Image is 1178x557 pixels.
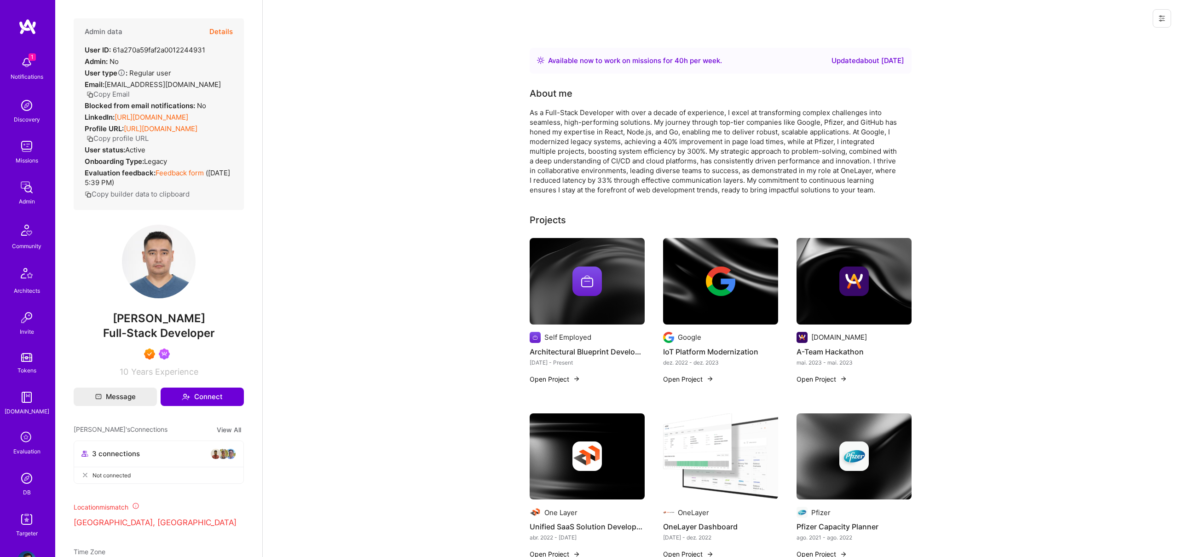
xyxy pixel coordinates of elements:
img: Skill Targeter [17,510,36,528]
span: legacy [144,157,167,166]
h4: Unified SaaS Solution Development [530,521,645,533]
div: Evaluation [13,447,40,456]
div: Regular user [85,68,171,78]
button: Copy builder data to clipboard [85,189,190,199]
strong: Email: [85,80,104,89]
img: Admin Search [17,469,36,487]
img: Been on Mission [159,348,170,360]
h4: Admin data [85,28,122,36]
img: Company logo [530,332,541,343]
img: arrow-right [840,375,847,383]
h4: IoT Platform Modernization [663,346,778,358]
strong: User type : [85,69,127,77]
div: Notifications [11,72,43,81]
h4: OneLayer Dashboard [663,521,778,533]
button: Copy Email [87,89,130,99]
strong: Admin: [85,57,108,66]
span: 1 [29,53,36,61]
img: Architects [16,264,38,286]
button: Message [74,388,157,406]
div: dez. 2022 - dez. 2023 [663,358,778,367]
img: Company logo [572,267,602,296]
img: Company logo [797,332,808,343]
h4: Architectural Blueprint Development [530,346,645,358]
div: Tokens [17,366,36,375]
span: Time Zone [74,548,105,556]
span: [PERSON_NAME]'s Connections [74,424,167,435]
i: icon Collaborator [81,450,88,457]
span: Not connected [92,470,131,480]
strong: Onboarding Type: [85,157,144,166]
strong: User status: [85,145,125,154]
div: mai. 2023 - mai. 2023 [797,358,912,367]
img: logo [18,18,37,35]
div: Self Employed [544,332,591,342]
span: [PERSON_NAME] [74,312,244,325]
div: Missions [16,156,38,165]
img: bell [17,53,36,72]
h4: Pfizer Capacity Planner [797,521,912,533]
img: avatar [218,448,229,459]
button: Copy profile URL [87,133,149,143]
img: Company logo [572,441,602,471]
div: Admin [19,197,35,206]
img: avatar [210,448,221,459]
div: Pfizer [811,508,831,517]
i: icon Mail [95,394,102,400]
img: Company logo [797,507,808,518]
div: Architects [14,286,40,296]
div: OneLayer [678,508,709,517]
span: Years Experience [131,367,198,377]
i: icon SelectionTeam [18,429,35,447]
div: Google [678,332,701,342]
strong: Evaluation feedback: [85,168,156,177]
span: 40 [675,56,684,65]
img: cover [797,413,912,500]
i: icon Copy [85,191,92,198]
div: About me [530,87,572,100]
i: Help [117,69,126,77]
span: 10 [120,367,128,377]
strong: Profile URL: [85,124,124,133]
strong: Blocked from email notifications: [85,101,197,110]
img: cover [797,238,912,325]
button: Connect [161,388,244,406]
button: View All [214,424,244,435]
img: tokens [21,353,32,362]
span: Full-Stack Developer [103,326,215,340]
strong: LinkedIn: [85,113,115,122]
div: No [85,101,206,110]
div: [DATE] - dez. 2022 [663,533,778,542]
button: Open Project [663,374,714,384]
img: OneLayer Dashboard [663,413,778,500]
div: Targeter [16,528,38,538]
button: 3 connectionsavataravataravatarNot connected [74,441,244,484]
img: arrow-right [706,375,714,383]
div: Projects [530,213,566,227]
div: 61a270a59faf2a0012244931 [85,45,205,55]
button: Details [209,18,233,45]
a: Feedback form [156,168,204,177]
div: [DOMAIN_NAME] [811,332,867,342]
span: 3 connections [92,449,140,458]
img: cover [530,413,645,500]
div: No [85,57,119,66]
img: Company logo [663,332,674,343]
img: teamwork [17,137,36,156]
div: abr. 2022 - [DATE] [530,533,645,542]
img: arrow-right [573,375,580,383]
a: [URL][DOMAIN_NAME] [124,124,197,133]
strong: User ID: [85,46,111,54]
img: Community [16,219,38,241]
img: Company logo [839,441,869,471]
button: Open Project [530,374,580,384]
div: Invite [20,327,34,337]
img: cover [530,238,645,325]
img: Company logo [530,507,541,518]
i: icon Connect [182,393,190,401]
span: [EMAIL_ADDRESS][DOMAIN_NAME] [104,80,221,89]
img: Exceptional A.Teamer [144,348,155,360]
button: Open Project [797,374,847,384]
div: One Layer [544,508,577,517]
a: [URL][DOMAIN_NAME] [115,113,188,122]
